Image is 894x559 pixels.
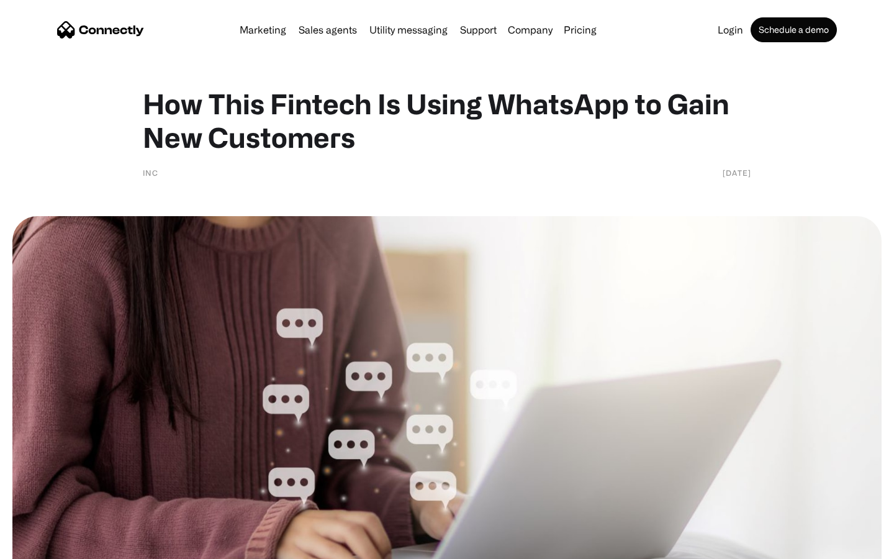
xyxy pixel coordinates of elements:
[751,17,837,42] a: Schedule a demo
[143,166,158,179] div: INC
[713,25,748,35] a: Login
[364,25,453,35] a: Utility messaging
[508,21,553,39] div: Company
[723,166,751,179] div: [DATE]
[294,25,362,35] a: Sales agents
[12,537,74,555] aside: Language selected: English
[455,25,502,35] a: Support
[559,25,602,35] a: Pricing
[143,87,751,154] h1: How This Fintech Is Using WhatsApp to Gain New Customers
[25,537,74,555] ul: Language list
[235,25,291,35] a: Marketing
